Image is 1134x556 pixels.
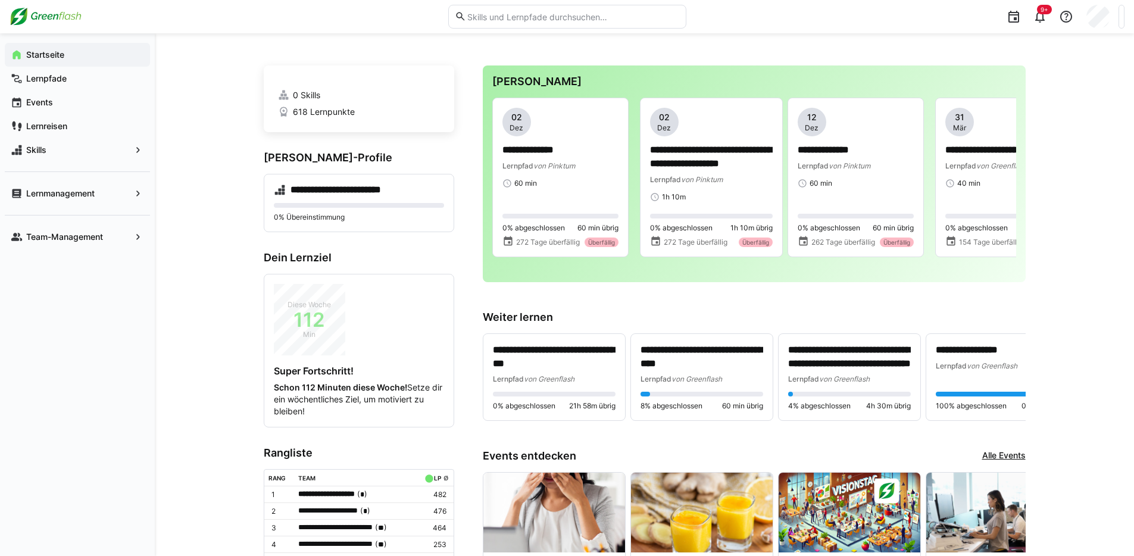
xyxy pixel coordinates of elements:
span: Lernpfad [641,374,671,383]
span: Lernpfad [650,175,681,184]
span: 0% abgeschlossen [945,223,1008,233]
img: image [926,473,1068,552]
p: 464 [422,523,446,533]
span: 31 [955,111,964,123]
span: Lernpfad [936,361,967,370]
span: 272 Tage überfällig [516,238,580,247]
a: Alle Events [982,449,1026,463]
span: Lernpfad [798,161,829,170]
span: Dez [805,123,819,133]
span: 60 min übrig [873,223,914,233]
span: ( ) [375,538,387,551]
h3: Events entdecken [483,449,576,463]
p: 482 [422,490,446,499]
span: 1h 10m übrig [730,223,773,233]
span: 60 min [514,179,537,188]
input: Skills und Lernpfade durchsuchen… [466,11,679,22]
span: von Pinktum [829,161,870,170]
div: Überfällig [739,238,773,247]
span: 12 [807,111,817,123]
h3: [PERSON_NAME]-Profile [264,151,454,164]
p: Setze dir ein wöchentliches Ziel, um motiviert zu bleiben! [274,382,444,417]
a: ø [443,472,449,482]
div: Überfällig [880,238,914,247]
p: 476 [422,507,446,516]
span: 0% abgeschlossen [493,401,555,411]
a: 0 Skills [278,89,440,101]
p: 0% Übereinstimmung [274,213,444,222]
span: 0 Skills [293,89,320,101]
span: 21h 58m übrig [569,401,616,411]
p: 4 [271,540,289,549]
p: 1 [271,490,289,499]
span: Lernpfad [788,374,819,383]
h3: Rangliste [264,446,454,460]
span: 154 Tage überfällig [959,238,1023,247]
img: image [483,473,625,552]
span: Dez [510,123,523,133]
h3: Weiter lernen [483,311,1026,324]
span: Dez [657,123,671,133]
strong: Schon 112 Minuten diese Woche! [274,382,407,392]
span: von Greenflash [967,361,1017,370]
h3: Dein Lernziel [264,251,454,264]
span: 9+ [1041,6,1048,13]
span: 60 min übrig [577,223,618,233]
span: 4% abgeschlossen [788,401,851,411]
img: image [631,473,773,552]
img: image [779,473,920,552]
div: Rang [268,474,286,482]
span: von Greenflash [524,374,574,383]
span: 60 min übrig [722,401,763,411]
span: ( ) [375,521,387,534]
span: von Greenflash [976,161,1027,170]
p: 253 [422,540,446,549]
span: 02 [659,111,670,123]
span: 0% abgeschlossen [650,223,713,233]
span: ( ) [357,488,367,501]
span: 4h 30m übrig [866,401,911,411]
span: 0% abgeschlossen [798,223,860,233]
p: 3 [271,523,289,533]
span: 100% abgeschlossen [936,401,1007,411]
span: 0 min übrig [1021,401,1058,411]
span: 262 Tage überfällig [811,238,875,247]
span: von Greenflash [671,374,722,383]
span: Lernpfad [945,161,976,170]
span: 0% abgeschlossen [502,223,565,233]
div: LP [434,474,441,482]
span: 618 Lernpunkte [293,106,355,118]
span: von Greenflash [819,374,870,383]
span: 8% abgeschlossen [641,401,702,411]
span: Mär [953,123,966,133]
span: 02 [511,111,522,123]
div: Überfällig [585,238,618,247]
span: Lernpfad [502,161,533,170]
span: von Pinktum [681,175,723,184]
div: Team [298,474,315,482]
span: Lernpfad [493,374,524,383]
span: von Pinktum [533,161,575,170]
span: 1h 10m [662,192,686,202]
span: 60 min [810,179,832,188]
h4: Super Fortschritt! [274,365,444,377]
p: 2 [271,507,289,516]
span: 40 min [957,179,980,188]
span: ( ) [360,505,370,517]
h3: [PERSON_NAME] [492,75,1016,88]
span: 272 Tage überfällig [664,238,727,247]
